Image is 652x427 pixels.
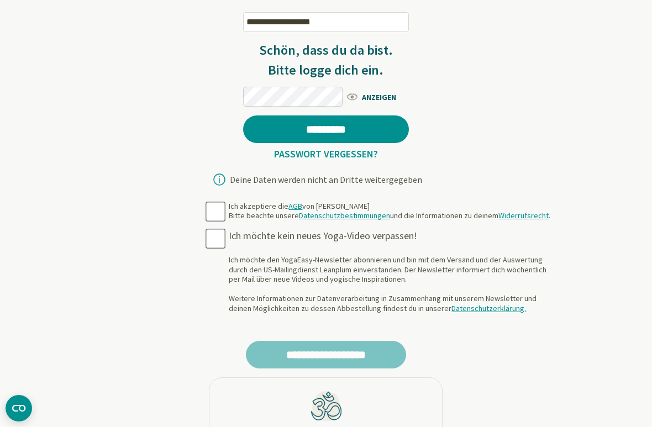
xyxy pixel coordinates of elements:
[299,210,390,220] a: Datenschutzbestimmungen
[229,230,553,243] div: Ich möchte kein neues Yoga-Video verpassen!
[288,201,302,211] a: AGB
[229,255,553,313] div: Ich möchte den YogaEasy-Newsletter abonnieren und bin mit dem Versand und der Auswertung durch de...
[6,395,32,421] button: CMP-Widget öffnen
[270,147,382,160] a: Passwort vergessen?
[345,89,409,103] span: ANZEIGEN
[230,175,422,184] div: Deine Daten werden nicht an Dritte weitergegeben
[243,40,409,80] h3: Schön, dass du da bist. Bitte logge dich ein.
[229,202,550,221] div: Ich akzeptiere die von [PERSON_NAME] Bitte beachte unsere und die Informationen zu deinem .
[451,303,526,313] a: Datenschutzerklärung.
[498,210,549,220] a: Widerrufsrecht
